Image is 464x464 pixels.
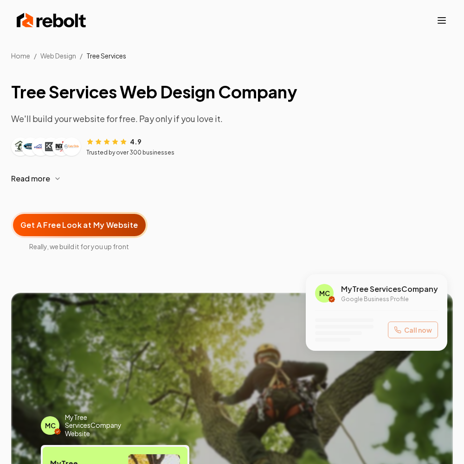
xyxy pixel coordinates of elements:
[11,112,453,125] p: We'll build your website for free. Pay only if you love it.
[11,52,30,60] a: Home
[11,212,148,238] button: Get A Free Look at My Website
[64,139,79,154] img: Customer logo 6
[17,11,86,30] img: Rebolt Logo
[40,52,76,60] span: Web Design
[341,296,438,303] p: Google Business Profile
[20,219,138,231] span: Get A Free Look at My Website
[11,197,148,251] a: Get A Free Look at My WebsiteReally, we build it for you up front
[45,421,56,430] span: MC
[341,284,438,295] span: My Tree Services Company
[65,413,140,438] span: My Tree Services Company Website
[23,139,38,154] img: Customer logo 2
[34,51,37,60] li: /
[44,139,58,154] img: Customer logo 4
[54,139,69,154] img: Customer logo 5
[13,139,28,154] img: Customer logo 1
[86,149,174,156] p: Trusted by over 300 businesses
[11,173,50,184] span: Read more
[11,242,148,251] span: Really, we build it for you up front
[80,51,83,60] li: /
[86,52,126,60] span: Tree Services
[436,15,447,26] button: Toggle mobile menu
[11,168,453,190] button: Read more
[319,289,330,298] span: MC
[11,136,453,156] article: Customer reviews
[86,136,142,146] div: Rating: 4.9 out of 5 stars
[130,137,142,146] span: 4.9
[11,83,453,101] h1: Tree Services Web Design Company
[11,137,81,156] div: Customer logos
[33,139,48,154] img: Customer logo 3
